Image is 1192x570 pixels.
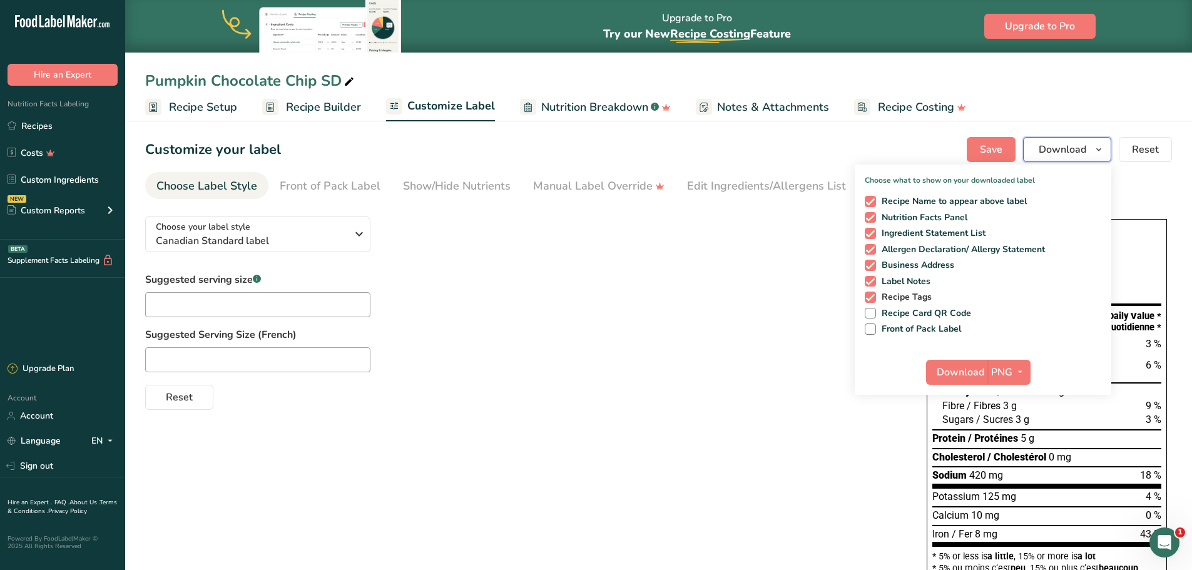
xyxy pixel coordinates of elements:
[1077,551,1096,561] span: a lot
[1175,527,1185,537] span: 1
[876,292,932,303] span: Recipe Tags
[541,99,648,116] span: Nutrition Breakdown
[670,26,750,41] span: Recipe Costing
[932,385,995,397] span: Carbohydrate
[967,137,1016,162] button: Save
[987,360,1031,385] button: PNG
[145,140,281,160] h1: Customize your label
[54,498,69,507] a: FAQ .
[1146,414,1161,425] span: 3 %
[603,1,791,53] div: Upgrade to Pro
[969,469,1003,481] span: 420 mg
[145,69,357,92] div: Pumpkin Chocolate Chip SD
[876,228,986,239] span: Ingredient Statement List
[932,509,969,521] span: Calcium
[696,93,829,121] a: Notes & Attachments
[91,434,118,449] div: EN
[1045,385,1064,397] span: 26 g
[8,195,26,203] div: NEW
[145,327,902,342] label: Suggested Serving Size (French)
[1146,491,1161,502] span: 4 %
[403,178,511,195] div: Show/Hide Nutrients
[968,432,1018,444] span: / Protéines
[386,92,495,122] a: Customize Label
[156,220,250,233] span: Choose your label style
[1132,142,1159,157] span: Reset
[1039,142,1086,157] span: Download
[1140,469,1161,481] span: 18 %
[166,390,193,405] span: Reset
[854,93,966,121] a: Recipe Costing
[942,414,974,425] span: Sugars
[603,26,791,41] span: Try our New Feature
[982,491,1016,502] span: 125 mg
[1146,338,1161,350] span: 3 %
[687,178,846,195] div: Edit Ingredients/Allergens List
[145,216,370,252] button: Choose your label style Canadian Standard label
[1069,311,1161,333] div: % Daily Value * % valeur quotidienne *
[987,551,1014,561] span: a little
[8,245,28,253] div: BETA
[876,276,931,287] span: Label Notes
[262,93,361,121] a: Recipe Builder
[926,360,987,385] button: Download
[280,178,380,195] div: Front of Pack Label
[1005,19,1075,34] span: Upgrade to Pro
[876,308,972,319] span: Recipe Card QR Code
[1146,359,1161,371] span: 6 %
[932,469,967,481] span: Sodium
[980,142,1002,157] span: Save
[937,365,984,380] span: Download
[876,323,962,335] span: Front of Pack Label
[1140,528,1161,540] span: 43 %
[876,260,955,271] span: Business Address
[991,365,1012,380] span: PNG
[976,414,1013,425] span: / Sucres
[169,99,237,116] span: Recipe Setup
[8,64,118,86] button: Hire an Expert
[407,98,495,115] span: Customize Label
[8,363,74,375] div: Upgrade Plan
[876,212,968,223] span: Nutrition Facts Panel
[932,432,965,444] span: Protein
[1146,509,1161,521] span: 0 %
[8,498,117,516] a: Terms & Conditions .
[533,178,665,195] div: Manual Label Override
[48,507,87,516] a: Privacy Policy
[145,272,370,287] label: Suggested serving size
[878,99,954,116] span: Recipe Costing
[1119,137,1172,162] button: Reset
[145,93,237,121] a: Recipe Setup
[932,491,980,502] span: Potassium
[286,99,361,116] span: Recipe Builder
[987,451,1046,463] span: / Cholestérol
[1003,400,1017,412] span: 3 g
[8,204,85,217] div: Custom Reports
[942,400,964,412] span: Fibre
[952,528,972,540] span: / Fer
[876,196,1027,207] span: Recipe Name to appear above label
[997,385,1042,397] span: / Glucides
[69,498,99,507] a: About Us .
[1049,451,1071,463] span: 0 mg
[984,14,1096,39] button: Upgrade to Pro
[932,451,985,463] span: Cholesterol
[8,498,52,507] a: Hire an Expert .
[156,233,347,248] span: Canadian Standard label
[520,93,671,121] a: Nutrition Breakdown
[8,535,118,550] div: Powered By FoodLabelMaker © 2025 All Rights Reserved
[717,99,829,116] span: Notes & Attachments
[967,400,1001,412] span: / Fibres
[1149,527,1179,557] iframe: Intercom live chat
[145,385,213,410] button: Reset
[1146,400,1161,412] span: 9 %
[1021,432,1034,444] span: 5 g
[971,509,999,521] span: 10 mg
[1016,414,1029,425] span: 3 g
[932,528,949,540] span: Iron
[855,165,1111,186] p: Choose what to show on your downloaded label
[975,528,997,540] span: 8 mg
[156,178,257,195] div: Choose Label Style
[876,244,1046,255] span: Allergen Declaration/ Allergy Statement
[8,430,61,452] a: Language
